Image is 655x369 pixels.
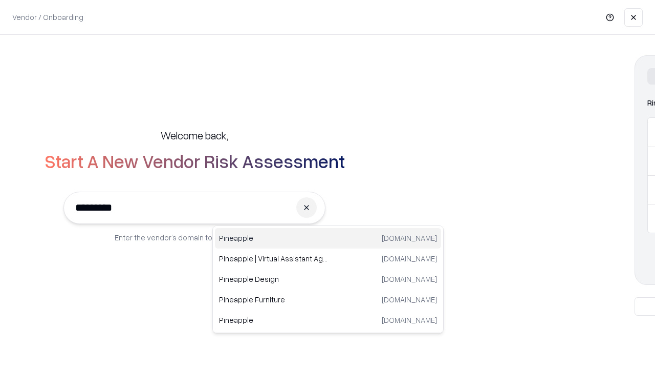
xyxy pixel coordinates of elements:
[382,294,437,305] p: [DOMAIN_NAME]
[219,294,328,305] p: Pineapple Furniture
[12,12,83,23] p: Vendor / Onboarding
[219,253,328,264] p: Pineapple | Virtual Assistant Agency
[212,225,444,333] div: Suggestions
[382,233,437,243] p: [DOMAIN_NAME]
[219,233,328,243] p: Pineapple
[219,315,328,325] p: Pineapple
[382,315,437,325] p: [DOMAIN_NAME]
[382,274,437,284] p: [DOMAIN_NAME]
[219,274,328,284] p: Pineapple Design
[161,128,228,142] h5: Welcome back,
[382,253,437,264] p: [DOMAIN_NAME]
[45,151,345,171] h2: Start A New Vendor Risk Assessment
[115,232,274,243] p: Enter the vendor’s domain to begin onboarding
